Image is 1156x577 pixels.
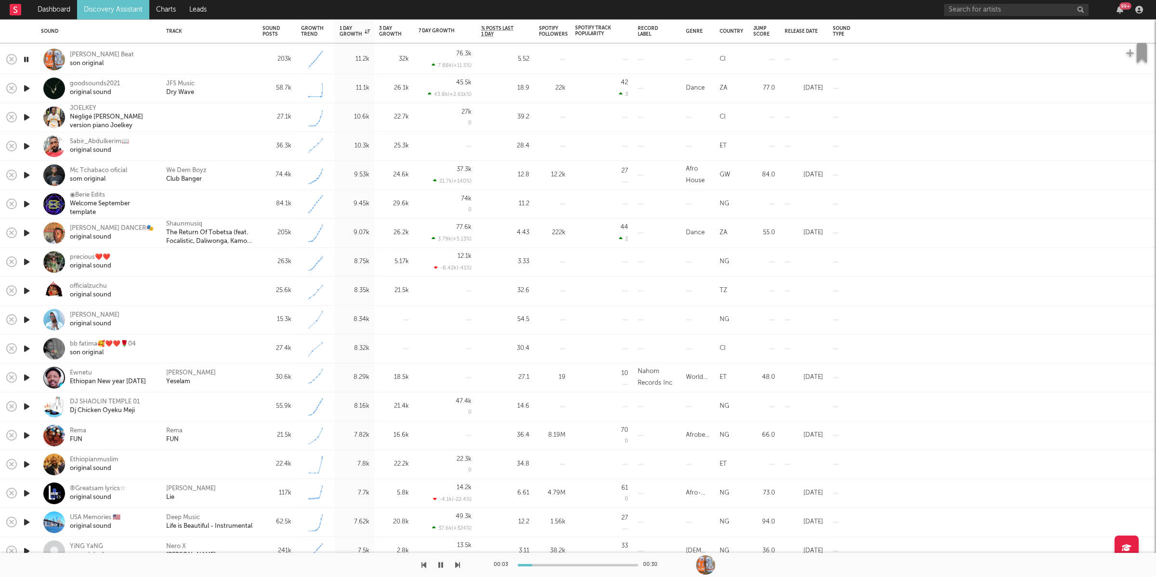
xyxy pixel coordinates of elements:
[340,458,369,470] div: 7.8k
[70,137,129,155] a: Sabir_Abdulkerim📖original sound
[785,169,823,181] div: [DATE]
[539,487,565,499] div: 4.79M
[720,372,727,383] div: ET
[720,227,727,239] div: ZA
[785,516,823,528] div: [DATE]
[70,369,146,386] a: EwnetuEthiopan New year [DATE]
[166,484,216,493] a: [PERSON_NAME]
[619,91,628,97] div: 3
[263,54,291,65] div: 203k
[686,28,703,34] div: Genre
[166,28,248,34] div: Track
[461,109,472,115] div: 27k
[70,224,154,242] a: [PERSON_NAME] DANCER🎭original sound
[70,542,104,560] a: YiNG YaNGson original
[379,111,409,123] div: 22.7k
[263,140,291,152] div: 36.3k
[785,82,823,94] div: [DATE]
[785,372,823,383] div: [DATE]
[340,54,369,65] div: 11.2k
[70,80,120,97] a: goodsounds2021original sound
[432,62,472,68] div: 7.88k ( +11.5 % )
[621,80,628,86] div: 42
[456,398,472,404] div: 47.4k
[379,256,409,268] div: 5.17k
[340,169,369,181] div: 9.53k
[263,198,291,210] div: 84.1k
[70,369,146,377] div: Ewnetu
[379,429,409,441] div: 16.6k
[481,401,529,412] div: 14.6
[379,516,409,528] div: 20.8k
[720,343,726,354] div: CI
[166,369,216,377] div: [PERSON_NAME]
[720,198,729,210] div: NG
[41,28,152,34] div: Sound
[70,464,118,473] div: original sound
[720,169,730,181] div: GW
[753,169,775,181] div: 84.0
[379,54,409,65] div: 32k
[70,311,119,328] a: [PERSON_NAME]original sound
[70,513,120,522] div: USA Memories 🇺🇸
[379,545,409,557] div: 2.8k
[263,401,291,412] div: 55.9k
[70,51,134,59] div: [PERSON_NAME] Beat
[720,256,729,268] div: NG
[70,377,146,386] div: Ethiopan New year [DATE]
[301,26,325,37] div: Growth Trend
[166,522,252,531] div: Life is Beautiful - Instrumental
[70,113,154,130] div: Négligé [PERSON_NAME] version piano Joelkey
[166,88,194,97] a: Dry Wave
[481,343,529,354] div: 30.4
[481,140,529,152] div: 28.4
[70,551,104,560] div: son original
[340,256,369,268] div: 8.75k
[70,200,154,217] div: Welcome September template
[720,401,729,412] div: NG
[785,28,818,34] div: Release Date
[263,169,291,181] div: 74.4k
[166,166,207,175] a: We Dem Boyz
[263,227,291,239] div: 205k
[166,513,200,522] div: Deep Music
[428,91,472,97] div: 43.8k ( +2.61k % )
[70,542,104,551] div: YiNG YaNG
[539,545,565,557] div: 38.2k
[481,429,529,441] div: 36.4
[379,372,409,383] div: 18.5k
[166,427,183,435] div: Rema
[481,314,529,325] div: 54.5
[785,227,823,239] div: [DATE]
[686,429,710,441] div: Afrobeats
[620,224,628,230] div: 44
[263,516,291,528] div: 62.5k
[166,175,202,184] a: Club Banger
[753,227,775,239] div: 55.0
[340,82,369,94] div: 11.1k
[433,496,472,502] div: -4.1k ( -22.4 % )
[481,26,515,37] span: % Posts Last 1 Day
[70,493,126,502] div: original sound
[481,545,529,557] div: 3.11
[643,559,662,571] div: 00:30
[263,429,291,441] div: 21.5k
[263,458,291,470] div: 22.4k
[166,80,195,88] a: JFS Music
[70,513,120,531] a: USA Memories 🇺🇸original sound
[539,26,568,37] div: Spotify Followers
[340,429,369,441] div: 7.82k
[720,28,743,34] div: Country
[340,285,369,296] div: 8.35k
[70,311,119,320] div: [PERSON_NAME]
[70,137,129,146] div: Sabir_Abdulkerim📖
[263,111,291,123] div: 27.1k
[70,253,111,262] div: precious❤️❤️
[379,26,402,37] div: 3 Day Growth
[481,82,529,94] div: 18.9
[456,51,472,57] div: 76.3k
[575,25,614,37] div: Spotify Track Popularity
[456,80,472,86] div: 45.5k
